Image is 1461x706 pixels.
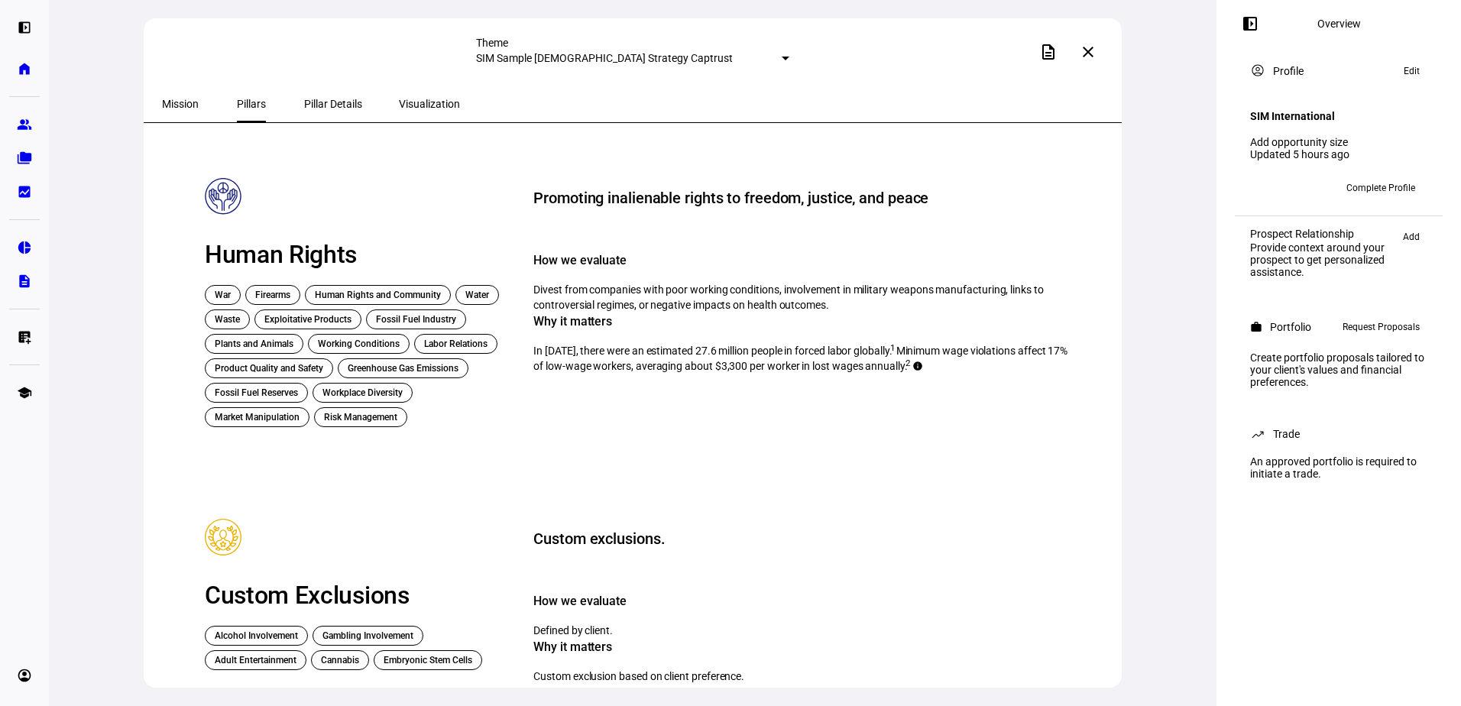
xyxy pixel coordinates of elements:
[205,626,308,646] div: Alcohol Involvement
[1250,241,1395,278] div: Provide context around your prospect to get personalized assistance.
[890,342,896,353] sup: 1
[1250,425,1427,443] eth-panel-overview-card-header: Trade
[1241,345,1437,394] div: Create portfolio proposals tailored to your client's values and financial preferences.
[1250,148,1427,160] div: Updated 5 hours ago
[374,650,482,670] div: Embryonic Stem Cells
[533,670,744,682] span: Custom exclusion based on client preference.
[1273,65,1304,77] div: Profile
[1250,110,1335,122] h4: SIM International
[1317,18,1361,30] div: Overview
[1403,228,1420,246] span: Add
[533,638,1068,656] div: Why it matters
[17,151,32,166] eth-mat-symbol: folder_copy
[533,283,1044,311] span: Divest from companies with poor working conditions, involvement in military weapons manufacturing...
[1346,176,1415,200] span: Complete Profile
[17,274,32,289] eth-mat-symbol: description
[9,143,40,173] a: folder_copy
[1039,43,1058,61] mat-icon: description
[205,407,309,427] div: Market Manipulation
[17,668,32,683] eth-mat-symbol: account_circle
[205,580,515,610] div: Custom Exclusions
[905,358,911,368] sup: 2
[476,37,789,49] div: Theme
[17,385,32,400] eth-mat-symbol: school
[476,52,733,64] mat-select-trigger: SIM Sample [DEMOGRAPHIC_DATA] Strategy Captrust
[313,383,413,403] div: Workplace Diversity
[533,187,928,209] div: Promoting inalienable rights to freedom, justice, and peace
[9,53,40,84] a: home
[1273,428,1300,440] div: Trade
[254,309,361,329] div: Exploitative Products
[1241,15,1259,33] mat-icon: left_panel_open
[1396,62,1427,80] button: Edit
[399,99,460,109] span: Visualization
[533,592,1068,610] div: How we evaluate
[533,251,1068,270] div: How we evaluate
[533,528,665,549] div: Custom exclusions.
[17,184,32,199] eth-mat-symbol: bid_landscape
[1079,43,1097,61] mat-icon: close
[205,519,241,555] img: Pillar icon
[305,285,451,305] div: Human Rights and Community
[17,329,32,345] eth-mat-symbol: list_alt_add
[205,239,515,270] div: Human Rights
[205,178,241,215] img: Pillar icon
[205,383,308,403] div: Fossil Fuel Reserves
[533,345,1067,372] span: In [DATE], there were an estimated 27.6 million people in forced labor globally. Minimum wage vio...
[1250,426,1265,442] mat-icon: trending_up
[205,309,250,329] div: Waste
[314,407,407,427] div: Risk Management
[205,334,303,354] div: Plants and Animals
[338,358,468,378] div: Greenhouse Gas Emissions
[1241,449,1437,486] div: An approved portfolio is required to initiate a trade.
[313,626,423,646] div: Gambling Involvement
[533,313,1068,331] div: Why it matters
[205,650,306,670] div: Adult Entertainment
[366,309,466,329] div: Fossil Fuel Industry
[1270,321,1311,333] div: Portfolio
[9,109,40,140] a: group
[304,99,362,109] span: Pillar Details
[1250,318,1427,336] eth-panel-overview-card-header: Portfolio
[17,20,32,35] eth-mat-symbol: left_panel_open
[1343,318,1420,336] span: Request Proposals
[1250,136,1348,148] a: Add opportunity size
[17,61,32,76] eth-mat-symbol: home
[9,266,40,296] a: description
[414,334,497,354] div: Labor Relations
[1335,318,1427,336] button: Request Proposals
[237,99,266,109] span: Pillars
[17,240,32,255] eth-mat-symbol: pie_chart
[245,285,300,305] div: Firearms
[9,232,40,263] a: pie_chart
[1334,176,1427,200] button: Complete Profile
[9,176,40,207] a: bid_landscape
[912,360,931,378] mat-icon: info
[205,358,333,378] div: Product Quality and Safety
[455,285,499,305] div: Water
[1250,321,1262,333] mat-icon: work
[311,650,369,670] div: Cannabis
[308,334,410,354] div: Working Conditions
[533,624,613,636] span: Defined by client.
[1250,63,1265,78] mat-icon: account_circle
[205,285,241,305] div: War
[1250,62,1427,80] eth-panel-overview-card-header: Profile
[1250,228,1395,240] div: Prospect Relationship
[162,99,199,109] span: Mission
[1404,62,1420,80] span: Edit
[17,117,32,132] eth-mat-symbol: group
[1257,183,1268,193] span: JD
[1395,228,1427,246] button: Add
